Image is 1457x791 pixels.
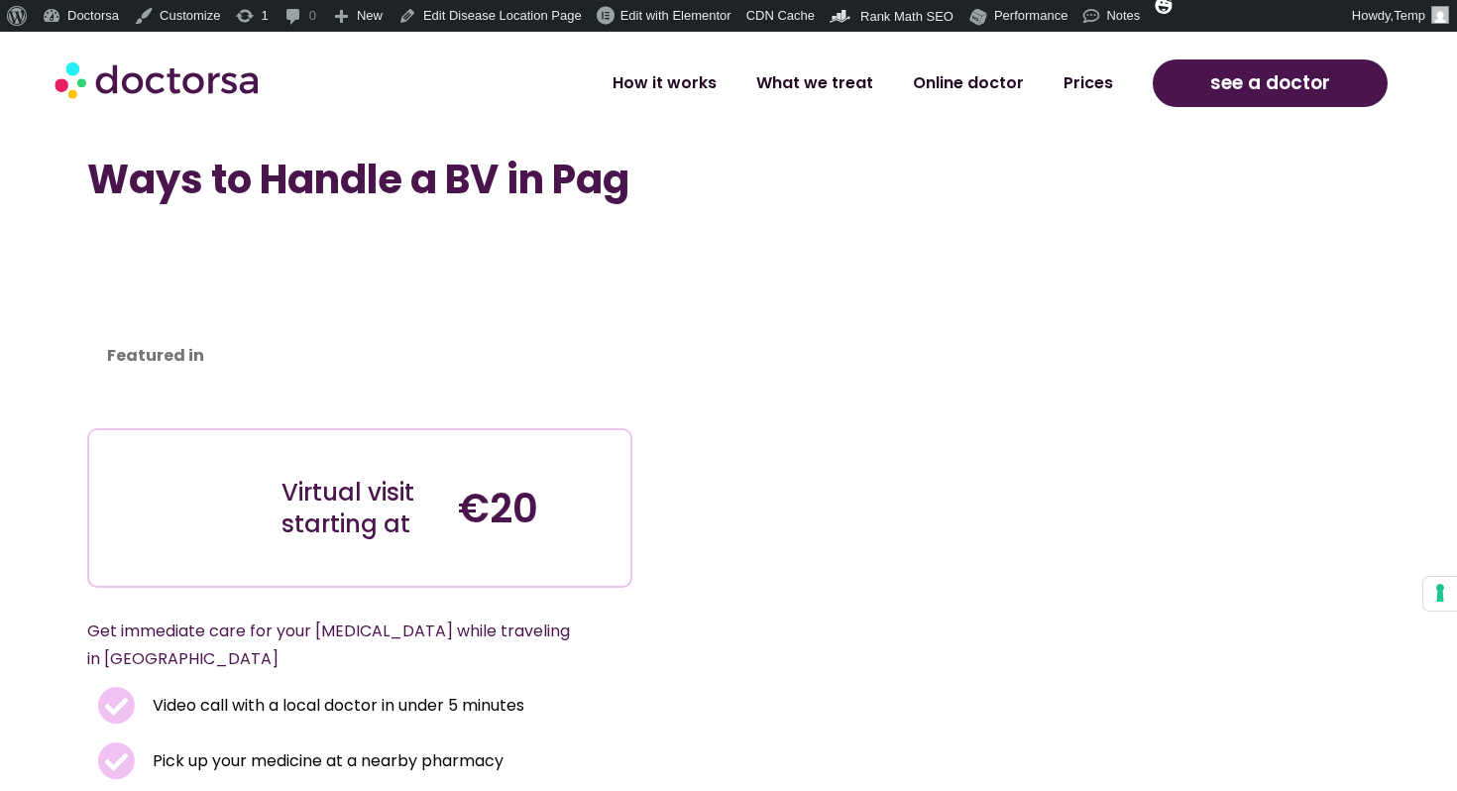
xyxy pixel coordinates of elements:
[860,9,953,24] span: Rank Math SEO
[1210,67,1330,99] span: see a doctor
[593,60,736,106] a: How it works
[736,60,893,106] a: What we treat
[120,445,246,571] img: Illustration depicting a young woman in a casual outfit, engaged with her smartphone. She has a p...
[458,485,616,532] h4: €20
[893,60,1044,106] a: Online doctor
[1044,60,1133,106] a: Prices
[386,60,1133,106] nav: Menu
[1394,8,1425,23] span: Temp
[620,8,731,23] span: Edit with Elementor
[87,618,585,673] p: Get immediate care for your [MEDICAL_DATA] while traveling in [GEOGRAPHIC_DATA]
[148,747,504,775] span: Pick up your medicine at a nearby pharmacy
[281,477,439,540] div: Virtual visit starting at
[87,156,632,203] h1: Ways to Handle a BV in Pag
[148,692,524,720] span: Video call with a local doctor in under 5 minutes
[97,233,276,382] iframe: Customer reviews powered by Trustpilot
[1153,59,1388,107] a: see a doctor
[107,344,204,367] strong: Featured in
[1423,577,1457,611] button: Your consent preferences for tracking technologies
